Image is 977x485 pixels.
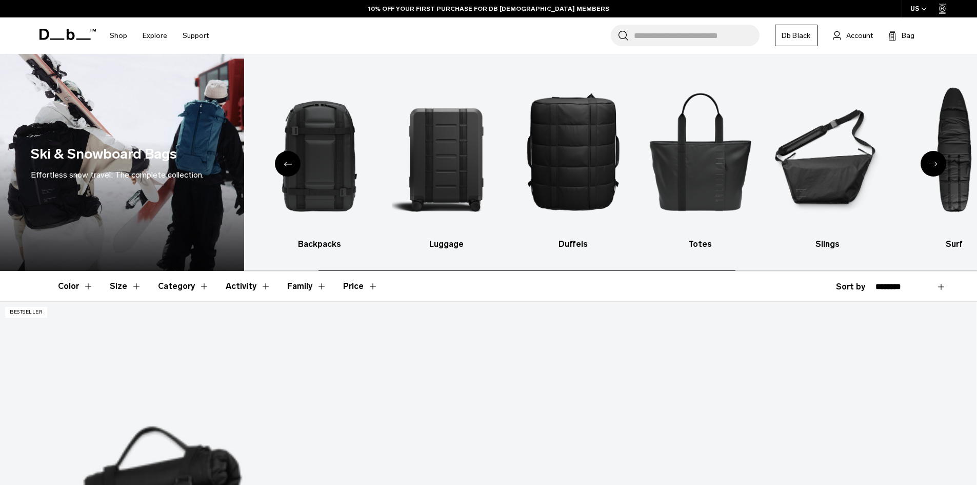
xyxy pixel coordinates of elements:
[110,271,142,301] button: Toggle Filter
[31,144,177,165] h1: Ski & Snowboard Bags
[833,29,873,42] a: Account
[58,271,93,301] button: Toggle Filter
[5,307,47,318] p: Bestseller
[519,69,628,250] li: 4 / 10
[392,69,501,233] img: Db
[138,69,247,250] a: Db All products
[226,271,271,301] button: Toggle Filter
[392,238,501,250] h3: Luggage
[773,238,882,250] h3: Slings
[110,17,127,54] a: Shop
[158,271,209,301] button: Toggle Filter
[888,29,914,42] button: Bag
[138,238,247,250] h3: All products
[519,69,628,233] img: Db
[846,30,873,41] span: Account
[183,17,209,54] a: Support
[773,69,882,233] img: Db
[287,271,327,301] button: Toggle Filter
[646,69,755,250] a: Db Totes
[646,69,755,233] img: Db
[102,17,216,54] nav: Main Navigation
[138,69,247,250] li: 1 / 10
[773,69,882,250] a: Db Slings
[392,69,501,250] li: 3 / 10
[519,69,628,250] a: Db Duffels
[646,238,755,250] h3: Totes
[646,69,755,250] li: 5 / 10
[265,69,374,250] a: Db Backpacks
[921,151,946,177] div: Next slide
[343,271,378,301] button: Toggle Price
[265,69,374,233] img: Db
[902,30,914,41] span: Bag
[143,17,167,54] a: Explore
[265,238,374,250] h3: Backpacks
[775,25,818,46] a: Db Black
[519,238,628,250] h3: Duffels
[138,69,247,233] img: Db
[275,151,301,177] div: Previous slide
[368,4,609,13] a: 10% OFF YOUR FIRST PURCHASE FOR DB [DEMOGRAPHIC_DATA] MEMBERS
[265,69,374,250] li: 2 / 10
[773,69,882,250] li: 6 / 10
[31,170,204,180] span: Effortless snow travel: The complete collection.
[392,69,501,250] a: Db Luggage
